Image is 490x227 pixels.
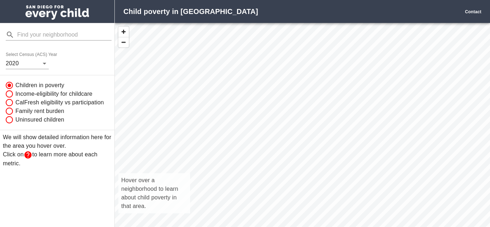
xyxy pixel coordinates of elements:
a: Contact [465,9,481,14]
button: Zoom In [118,27,129,37]
strong: Child poverty in [GEOGRAPHIC_DATA] [123,8,258,15]
span: Children in poverty [15,81,64,90]
span: Income-eligibility for childcare [15,90,93,98]
img: San Diego for Every Child logo [25,5,89,20]
span: Family rent burden [15,107,64,115]
p: We will show detailed information here for the area you hover over. Click on to learn more about ... [3,133,112,168]
button: Zoom Out [118,37,129,47]
span: Uninsured children [15,115,64,124]
input: Find your neighborhood [17,29,112,41]
label: Select Census (ACS) Year [6,53,60,57]
p: Hover over a neighborhood to learn about child poverty in that area. [121,176,187,211]
div: 2020 [6,58,49,69]
span: CalFresh eligibility vs participation [15,98,104,107]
